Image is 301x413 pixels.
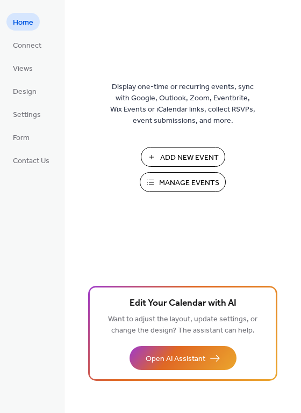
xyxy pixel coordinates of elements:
span: Design [13,86,37,98]
button: Manage Events [140,172,226,192]
button: Open AI Assistant [130,346,236,370]
span: Form [13,132,30,144]
span: Views [13,63,33,75]
span: Edit Your Calendar with AI [130,296,236,311]
span: Connect [13,40,41,51]
a: Views [6,59,39,77]
span: Display one-time or recurring events, sync with Google, Outlook, Zoom, Eventbrite, Wix Events or ... [110,82,255,127]
a: Settings [6,105,47,123]
span: Manage Events [159,178,219,189]
span: Open AI Assistant [146,353,205,365]
button: Add New Event [141,147,225,167]
a: Contact Us [6,151,56,169]
span: Settings [13,109,41,121]
span: Add New Event [160,152,219,164]
a: Home [6,13,40,31]
a: Form [6,128,36,146]
a: Connect [6,36,48,54]
span: Home [13,17,33,28]
span: Want to adjust the layout, update settings, or change the design? The assistant can help. [108,312,257,338]
span: Contact Us [13,156,49,167]
a: Design [6,82,43,100]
